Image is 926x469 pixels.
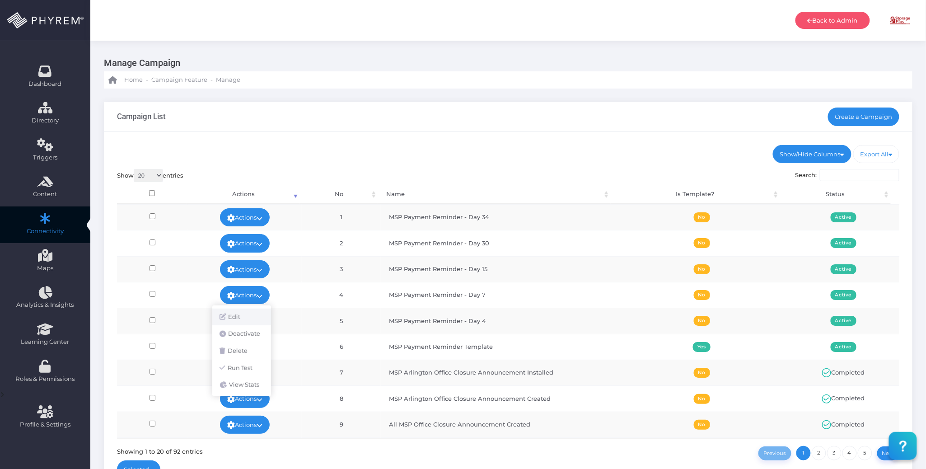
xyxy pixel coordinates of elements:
[381,334,616,360] td: MSP Payment Reminder Template
[134,169,163,182] select: Showentries
[773,145,851,163] a: Show/Hide Columns
[302,256,381,282] td: 3
[216,71,240,89] a: Manage
[831,342,856,352] span: Active
[300,185,378,204] th: No: activate to sort column ascending
[694,212,710,222] span: No
[827,446,842,460] a: 3
[831,316,856,326] span: Active
[831,290,856,300] span: Active
[831,264,856,274] span: Active
[212,360,271,377] a: Run Test
[212,325,271,342] a: Deactivate
[302,385,381,411] td: 8
[381,308,616,333] td: MSP Payment Reminder - Day 4
[822,368,831,377] img: ic_active.svg
[822,369,865,376] span: Completed
[694,264,710,274] span: No
[20,420,70,429] span: Profile & Settings
[302,360,381,385] td: 7
[108,71,143,89] a: Home
[302,282,381,308] td: 4
[302,412,381,437] td: 9
[145,75,150,84] li: -
[694,238,710,248] span: No
[6,227,84,236] span: Connectivity
[124,75,143,84] span: Home
[693,342,711,352] span: Yes
[187,185,300,204] th: Actions
[381,282,616,308] td: MSP Payment Reminder - Day 7
[302,334,381,360] td: 6
[378,185,611,204] th: Name: activate to sort column ascending
[795,169,900,182] label: Search:
[216,75,240,84] span: Manage
[302,437,381,463] td: 10
[220,416,270,434] a: Actions
[694,368,710,378] span: No
[6,300,84,310] span: Analytics & Insights
[822,394,831,403] img: ic_active.svg
[302,308,381,333] td: 5
[212,376,271,394] a: View Stats
[381,360,616,385] td: MSP Arlington Office Closure Announcement Installed
[220,389,270,408] a: Actions
[117,112,166,121] h3: Campaign List
[780,185,891,204] th: Status: activate to sort column ascending
[842,446,857,460] a: 4
[212,342,271,360] a: Delete
[858,446,872,460] a: 5
[151,71,207,89] a: Campaign Feature
[877,446,900,460] a: Next
[381,230,616,256] td: MSP Payment Reminder - Day 30
[220,286,270,304] a: Actions
[796,446,811,460] a: 1
[151,75,207,84] span: Campaign Feature
[212,309,271,326] a: Edit
[6,190,84,199] span: Content
[812,446,826,460] a: 2
[795,12,870,29] a: Back to Admin
[831,212,856,222] span: Active
[381,256,616,282] td: MSP Payment Reminder - Day 15
[820,169,899,182] input: Search:
[694,290,710,300] span: No
[220,208,270,226] a: Actions
[381,437,616,463] td: All MSP Office Closure Announcement Installed
[381,412,616,437] td: All MSP Office Closure Announcement Created
[117,445,203,456] div: Showing 1 to 20 of 92 entries
[37,264,53,273] span: Maps
[828,108,900,126] a: Create a Campaign
[6,338,84,347] span: Learning Center
[6,116,84,125] span: Directory
[104,54,906,71] h3: Manage Campaign
[220,260,270,278] a: Actions
[611,185,780,204] th: Is Template?: activate to sort column ascending
[6,375,84,384] span: Roles & Permissions
[694,316,710,326] span: No
[29,80,62,89] span: Dashboard
[694,420,710,430] span: No
[822,420,831,429] img: ic_active.svg
[831,238,856,248] span: Active
[302,204,381,230] td: 1
[381,204,616,230] td: MSP Payment Reminder - Day 34
[220,234,270,252] a: Actions
[117,169,184,182] label: Show entries
[822,421,865,428] span: Completed
[694,394,710,404] span: No
[302,230,381,256] td: 2
[853,145,900,163] a: Export All
[381,385,616,411] td: MSP Arlington Office Closure Announcement Created
[822,394,865,402] span: Completed
[209,75,214,84] li: -
[6,153,84,162] span: Triggers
